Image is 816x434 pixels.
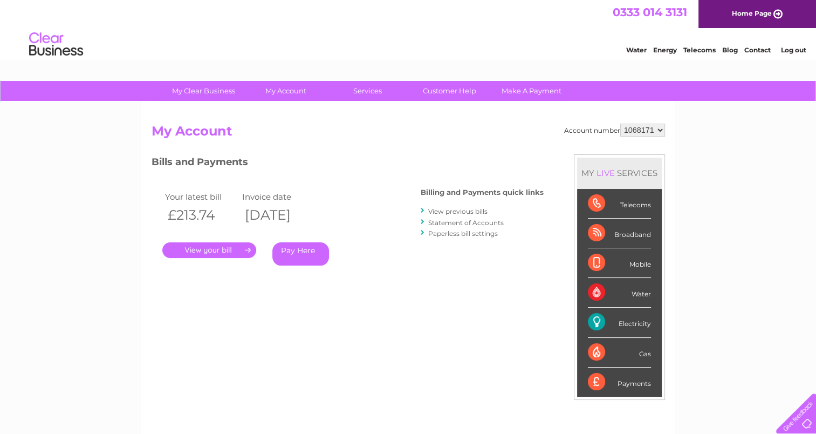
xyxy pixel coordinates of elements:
div: Electricity [588,308,651,337]
div: Broadband [588,219,651,248]
a: Pay Here [272,242,329,266]
td: Invoice date [239,189,317,204]
div: Mobile [588,248,651,278]
a: Water [626,46,647,54]
div: Clear Business is a trading name of Verastar Limited (registered in [GEOGRAPHIC_DATA] No. 3667643... [154,6,663,52]
div: Account number [564,124,665,137]
a: Energy [653,46,677,54]
h3: Bills and Payments [152,154,544,173]
div: Payments [588,368,651,397]
td: Your latest bill [162,189,240,204]
h2: My Account [152,124,665,144]
a: Make A Payment [487,81,576,101]
a: Paperless bill settings [428,229,498,238]
h4: Billing and Payments quick links [421,188,544,196]
div: MY SERVICES [577,158,662,188]
a: Blog [722,46,738,54]
a: Statement of Accounts [428,219,504,227]
th: [DATE] [239,204,317,226]
div: Telecoms [588,189,651,219]
a: View previous bills [428,207,488,215]
a: 0333 014 3131 [613,5,687,19]
a: Telecoms [683,46,716,54]
img: logo.png [29,28,84,61]
th: £213.74 [162,204,240,226]
a: . [162,242,256,258]
div: LIVE [594,168,617,178]
a: Customer Help [405,81,494,101]
a: Services [323,81,412,101]
div: Water [588,278,651,308]
a: My Clear Business [159,81,248,101]
a: Contact [744,46,771,54]
a: Log out [780,46,806,54]
div: Gas [588,338,651,368]
a: My Account [241,81,330,101]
